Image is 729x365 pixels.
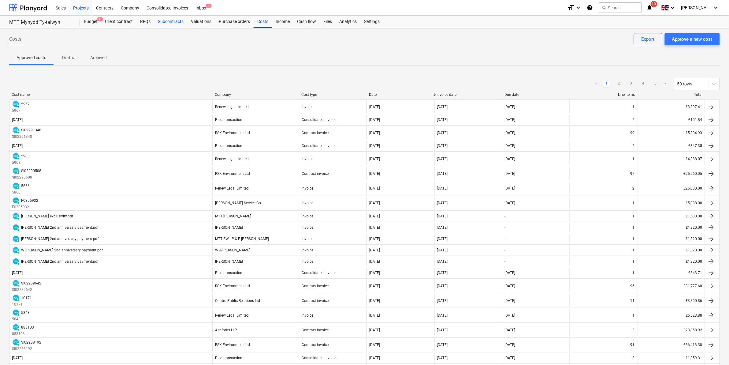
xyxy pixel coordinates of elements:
[369,157,380,161] div: [DATE]
[12,100,20,108] div: Invoice has been synced with Xero and its status is currently AUTHORISED
[272,16,293,28] div: Income
[669,4,676,11] i: keyboard_arrow_down
[369,328,380,332] div: [DATE]
[630,299,635,303] div: 11
[505,118,515,122] div: [DATE]
[215,299,260,303] div: Quatro Public Relations Ltd
[437,118,448,122] div: [DATE]
[215,186,249,190] div: Renew Legal Limited
[302,299,329,303] div: Contract invoice
[437,225,448,230] div: [DATE]
[437,186,448,190] div: [DATE]
[369,259,380,264] div: [DATE]
[505,248,506,252] div: -
[12,144,23,148] div: [DATE]
[642,35,655,43] div: Export
[302,284,329,288] div: Contract invoice
[302,328,329,332] div: Contract invoice
[369,271,380,275] div: [DATE]
[637,197,705,210] div: £5,088.00
[633,271,635,275] div: 1
[603,80,610,88] a: Page 1 is your current page
[21,184,30,188] div: 5866
[505,186,515,190] div: [DATE]
[215,237,269,241] div: MTT FW - P & E [PERSON_NAME]
[215,16,254,28] a: Purchase orders
[637,234,705,244] div: £1,820.00
[637,268,705,278] div: £343.71
[637,182,705,195] div: £26,000.00
[637,211,705,221] div: £1,500.00
[505,271,515,275] div: [DATE]
[12,212,20,220] div: Invoice has been synced with Xero and its status is currently PAID
[215,131,250,135] div: RSK Environment Ltd
[12,317,30,322] p: 5843
[61,55,76,61] p: Drafts
[21,296,32,300] div: 10171
[505,259,506,264] div: -
[254,16,272,28] div: Costs
[21,325,34,329] div: 883103
[17,55,46,61] p: Approved costs
[12,346,41,352] p: SI02288192
[215,214,251,218] div: MTT [PERSON_NAME]
[13,224,19,231] img: xero.svg
[637,100,705,113] div: £3,897.41
[154,16,187,28] a: Subcontracts
[215,225,243,230] div: [PERSON_NAME]
[369,105,380,109] div: [DATE]
[369,343,380,347] div: [DATE]
[505,356,515,360] div: [DATE]
[12,197,20,205] div: Invoice has been synced with Xero and its status is currently PAID
[637,279,705,292] div: £31,777.60
[505,343,515,347] div: [DATE]
[336,16,360,28] a: Analytics
[13,258,19,265] img: xero.svg
[369,92,432,97] div: Date
[572,92,635,97] div: Line-items
[13,198,19,204] img: xero.svg
[21,128,41,132] div: SI02291348
[215,157,249,161] div: Renew Legal Limited
[504,92,567,97] div: Due date
[302,144,336,148] div: Consolidated invoice
[633,225,635,230] div: 1
[712,4,720,11] i: keyboard_arrow_down
[637,353,705,363] div: £1,859.31
[505,157,515,161] div: [DATE]
[369,284,380,288] div: [DATE]
[302,248,313,252] div: Invoice
[630,131,635,135] div: 99
[12,160,30,165] p: 5908
[302,225,313,230] div: Invoice
[136,16,154,28] a: RFQs
[302,343,329,347] div: Contract invoice
[505,131,515,135] div: [DATE]
[12,258,20,265] div: Invoice has been synced with Xero and its status is currently PAID
[21,225,99,230] div: [PERSON_NAME] 2nd anniversary payment.pdf
[302,171,329,176] div: Contract invoice
[698,336,729,365] div: Chat Widget
[12,323,20,331] div: Invoice has been synced with Xero and its status is currently PAID
[12,338,20,346] div: Invoice has been synced with Xero and its status is currently PAID
[633,328,635,332] div: 3
[80,16,101,28] a: Budget9+
[665,33,720,45] button: Approve a new cost
[633,259,635,264] div: 1
[215,201,261,205] div: [PERSON_NAME] Service Co
[21,259,99,264] div: [PERSON_NAME] 2nd anniversary payment.pdf
[505,105,515,109] div: [DATE]
[505,284,515,288] div: [DATE]
[12,279,20,287] div: Invoice has been synced with Xero and its status is currently PAID
[80,16,101,28] div: Budget
[13,295,19,301] img: xero.svg
[633,157,635,161] div: 1
[505,144,515,148] div: [DATE]
[662,80,669,88] a: Next page
[437,237,448,241] div: [DATE]
[615,80,623,88] a: Page 2
[12,134,41,139] p: SI02291348
[21,310,30,315] div: 5843
[13,153,19,159] img: xero.svg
